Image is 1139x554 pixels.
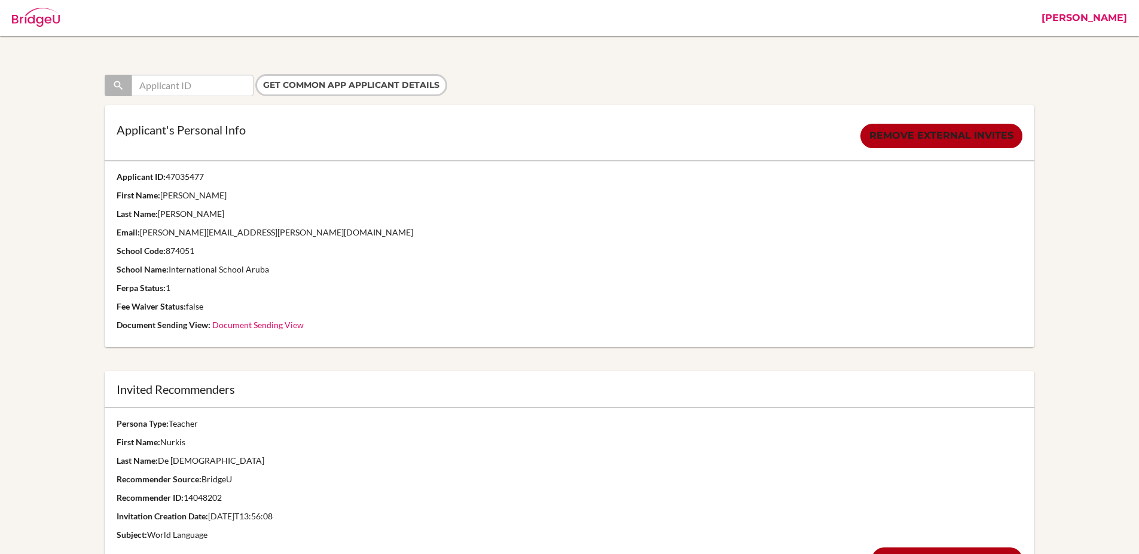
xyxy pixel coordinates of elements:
p: 14048202 [117,492,1022,504]
p: BridgeU [117,473,1022,485]
strong: School Code: [117,246,166,256]
strong: Persona Type: [117,418,169,428]
p: [PERSON_NAME][EMAIL_ADDRESS][PERSON_NAME][DOMAIN_NAME] [117,227,1022,238]
p: Teacher [117,418,1022,430]
p: [DATE]T13:56:08 [117,510,1022,522]
p: false [117,301,1022,313]
strong: Last Name: [117,455,158,466]
strong: Last Name: [117,209,158,219]
strong: Applicant ID: [117,172,166,182]
strong: Document Sending View: [117,320,210,330]
p: 1 [117,282,1022,294]
div: Invited Recommenders [117,383,1022,395]
strong: School Name: [117,264,169,274]
p: De [DEMOGRAPHIC_DATA] [117,455,1022,467]
strong: Email: [117,227,140,237]
p: 47035477 [117,171,1022,183]
input: Get Common App applicant details [255,74,447,96]
strong: First Name: [117,190,160,200]
p: [PERSON_NAME] [117,208,1022,220]
p: World Language [117,529,1022,541]
strong: First Name: [117,437,160,447]
input: Applicant ID [132,75,254,96]
img: Bridge-U [12,8,60,27]
p: International School Aruba [117,264,1022,276]
p: [PERSON_NAME] [117,189,1022,201]
strong: Recommender ID: [117,492,184,503]
strong: Recommender Source: [117,474,201,484]
strong: Subject: [117,529,147,540]
strong: Invitation Creation Date: [117,511,208,521]
a: Document Sending View [212,320,304,330]
p: Nurkis [117,436,1022,448]
p: Applicant's Personal Info [117,124,246,136]
a: Remove external invites [860,124,1022,148]
p: 874051 [117,245,1022,257]
strong: Fee Waiver Status: [117,301,186,311]
div: Admin: Common App User Details [72,9,261,27]
strong: Ferpa Status: [117,283,166,293]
